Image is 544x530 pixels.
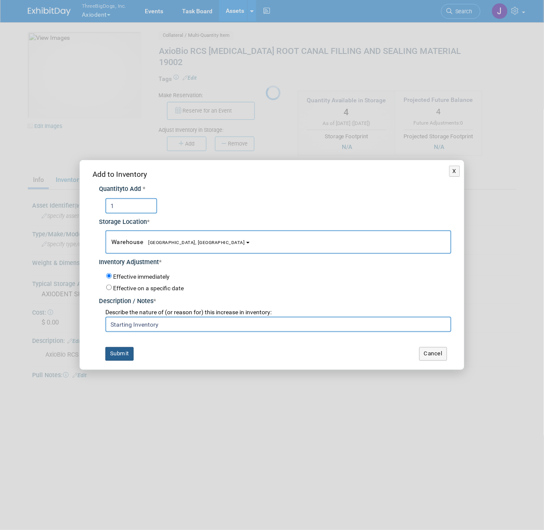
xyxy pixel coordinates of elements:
[143,240,245,245] span: [GEOGRAPHIC_DATA], [GEOGRAPHIC_DATA]
[105,347,134,361] button: Submit
[113,285,184,292] label: Effective on a specific date
[113,273,170,281] label: Effective immediately
[123,185,141,193] span: to Add
[99,185,451,194] div: Quantity
[111,238,245,245] span: Warehouse
[99,254,451,267] div: Inventory Adjustment
[105,309,272,316] span: Describe the nature of (or reason for) this increase in inventory:
[99,214,451,227] div: Storage Location
[105,230,451,254] button: Warehouse[GEOGRAPHIC_DATA], [GEOGRAPHIC_DATA]
[99,293,451,306] div: Description / Notes
[93,170,147,179] span: Add to Inventory
[419,347,447,361] button: Cancel
[449,166,460,177] button: X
